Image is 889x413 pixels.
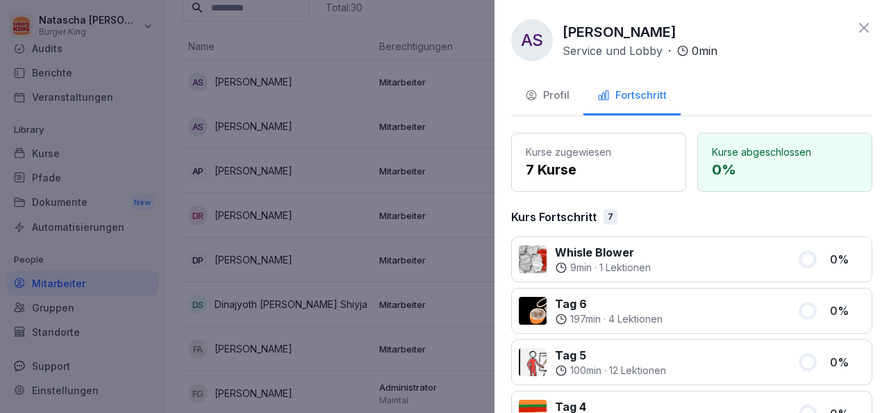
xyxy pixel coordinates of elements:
p: 0 % [830,251,865,268]
p: 100 min [570,364,601,378]
p: 12 Lektionen [609,364,666,378]
p: Whisle Blower [555,244,651,261]
p: Tag 5 [555,347,666,364]
div: · [555,261,651,275]
div: · [555,364,666,378]
div: · [563,42,717,59]
p: [PERSON_NAME] [563,22,676,42]
p: 0 min [692,42,717,59]
div: Fortschritt [597,88,667,104]
p: Kurs Fortschritt [511,209,597,225]
div: · [555,312,663,326]
p: 7 Kurse [526,159,672,180]
p: Tag 6 [555,295,663,312]
div: Profil [525,88,570,104]
p: 0 % [830,354,865,371]
p: 197 min [570,312,601,326]
p: 0 % [830,302,865,319]
button: Profil [511,78,583,115]
p: Kurse abgeschlossen [712,145,858,159]
div: AS [511,19,553,61]
p: Service und Lobby [563,42,663,59]
div: 7 [604,209,617,225]
button: Fortschritt [583,78,681,115]
p: Kurse zugewiesen [526,145,672,159]
p: 9 min [570,261,592,275]
p: 4 Lektionen [608,312,663,326]
p: 1 Lektionen [599,261,651,275]
p: 0 % [712,159,858,180]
